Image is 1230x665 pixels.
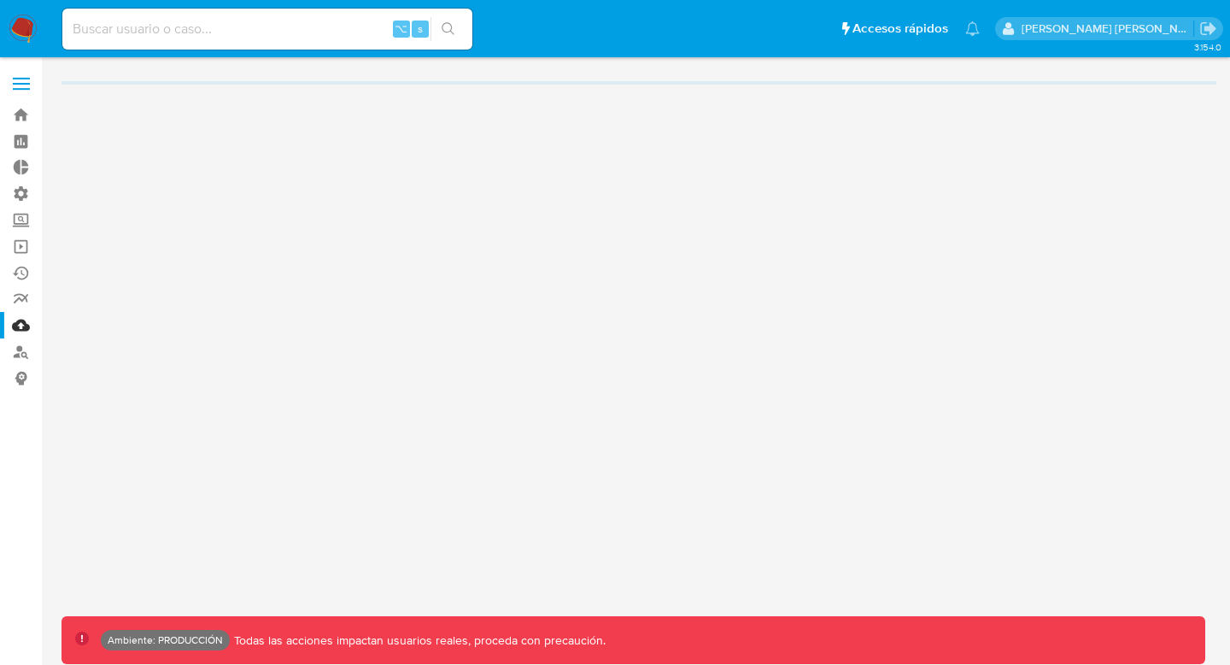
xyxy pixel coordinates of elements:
a: Notificaciones [965,21,980,36]
span: ⌥ [395,21,407,37]
p: Todas las acciones impactan usuarios reales, proceda con precaución. [230,633,606,649]
button: search-icon [430,17,466,41]
p: stella.andriano@mercadolibre.com [1022,21,1194,37]
p: Ambiente: PRODUCCIÓN [108,637,223,644]
input: Buscar usuario o caso... [62,18,472,40]
a: Salir [1199,20,1217,38]
span: Accesos rápidos [852,20,948,38]
span: s [418,21,423,37]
